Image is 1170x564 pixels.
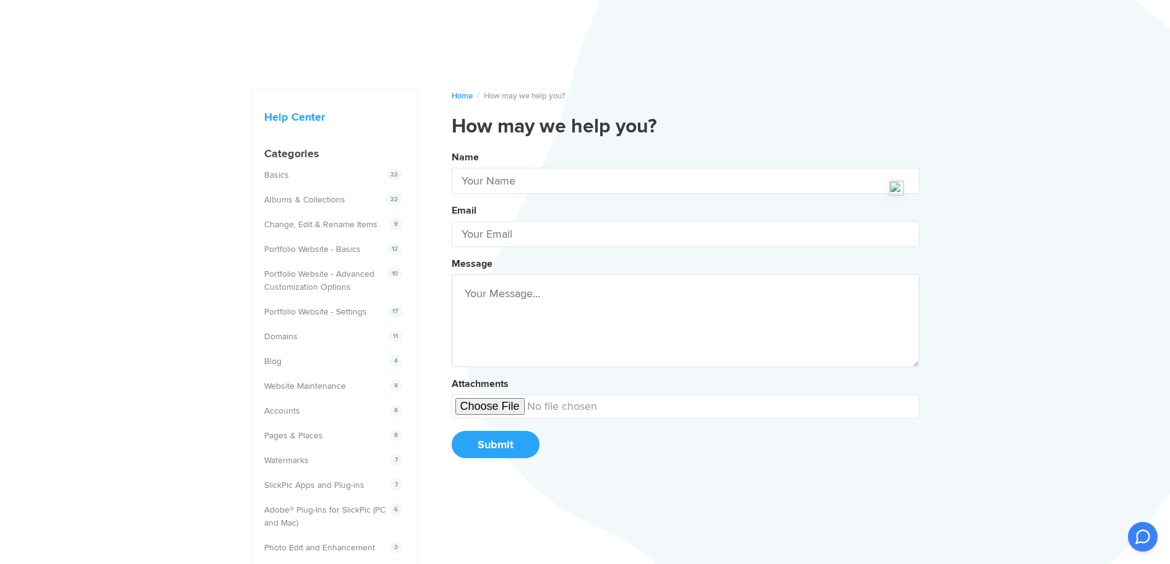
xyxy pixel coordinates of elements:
label: Attachments [452,378,509,390]
a: Website Maintenance [264,381,346,391]
span: 7 [390,454,402,466]
a: Change, Edit & Rename Items [264,219,377,230]
span: 8 [390,404,402,417]
h4: Categories [264,145,405,162]
a: Photo Edit and Enhancement [264,542,375,553]
span: 6 [390,503,402,516]
a: Adobe® Plug-Ins for SlickPic (PC and Mac) [264,505,385,528]
input: undefined [452,394,919,419]
a: Basics [264,170,289,180]
label: Email [452,204,476,217]
span: 10 [387,267,402,280]
span: 17 [388,305,402,318]
img: npw-badge-icon-locked.svg [889,181,904,196]
span: 8 [390,429,402,441]
button: NameEmailMessageAttachmentsSubmit [452,147,919,471]
label: Message [452,258,493,270]
a: Portfolio Website - Settings [264,306,367,317]
span: 3 [390,541,402,553]
span: 22 [386,168,402,181]
a: Watermarks [264,455,309,466]
a: Portfolio Website - Basics [264,244,361,254]
a: SlickPic Apps and Plug-ins [264,480,364,490]
input: Your Name [452,168,919,194]
span: 7 [390,479,402,491]
h1: How may we help you? [452,115,919,139]
span: 4 [390,355,402,367]
span: 22 [386,193,402,206]
span: How may we help you? [484,91,566,101]
a: Albums & Collections [264,194,345,205]
a: Home [452,91,473,101]
a: Pages & Places [264,430,323,441]
label: Name [452,151,479,163]
span: 11 [389,330,402,342]
button: Submit [452,431,540,458]
a: Help Center [264,110,325,124]
a: Domains [264,331,298,342]
span: 12 [387,243,402,255]
a: Portfolio Website - Advanced Customization Options [264,269,374,292]
span: 4 [390,380,402,392]
a: Accounts [264,406,300,416]
span: / [477,91,480,101]
a: Blog [264,356,282,367]
span: 9 [390,218,402,230]
input: Your Email [452,221,919,247]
